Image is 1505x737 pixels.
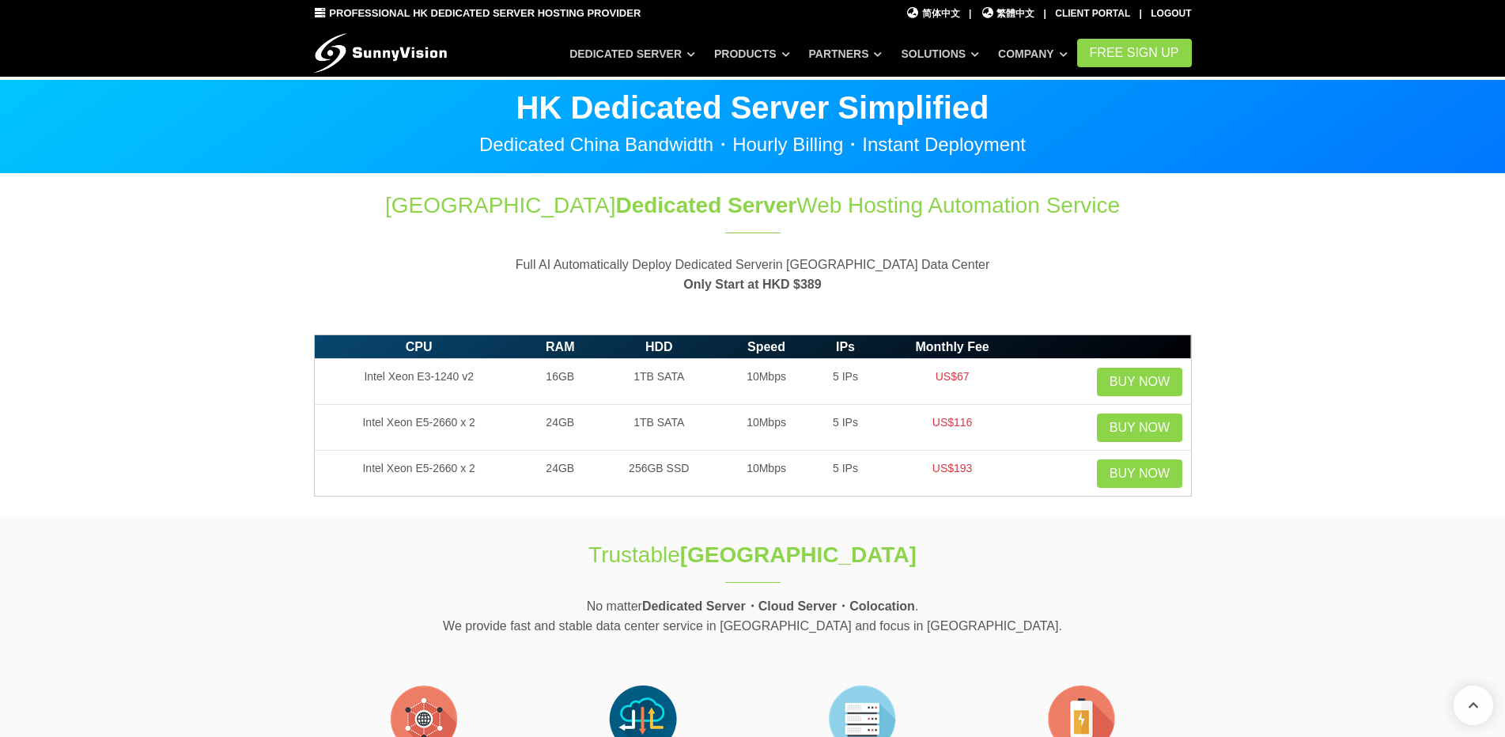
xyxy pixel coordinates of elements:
[615,193,796,217] span: Dedicated Server
[314,359,524,405] td: Intel Xeon E3-1240 v2
[811,405,879,451] td: 5 IPs
[490,539,1016,570] h1: Trustable
[314,334,524,359] th: CPU
[642,599,915,613] strong: Dedicated Server・Cloud Server・Colocation
[879,451,1026,497] td: US$193
[1140,6,1142,21] li: |
[809,40,883,68] a: Partners
[314,92,1192,123] p: HK Dedicated Server Simplified
[721,359,811,405] td: 10Mbps
[569,40,695,68] a: Dedicated Server
[981,6,1035,21] a: 繁體中文
[901,40,979,68] a: Solutions
[879,359,1026,405] td: US$67
[524,334,597,359] th: RAM
[524,359,597,405] td: 16GB
[1077,39,1192,67] a: FREE Sign Up
[811,334,879,359] th: IPs
[314,255,1192,295] p: Full AI Automatically Deploy Dedicated Serverin [GEOGRAPHIC_DATA] Data Center
[1044,6,1046,21] li: |
[1151,8,1191,19] a: Logout
[314,135,1192,154] p: Dedicated China Bandwidth・Hourly Billing・Instant Deployment
[314,596,1192,637] p: No matter . We provide fast and stable data center service in [GEOGRAPHIC_DATA] and focus in [GEO...
[879,334,1026,359] th: Monthly Fee
[683,278,821,291] strong: Only Start at HKD $389
[721,405,811,451] td: 10Mbps
[811,359,879,405] td: 5 IPs
[906,6,960,21] a: 简体中文
[998,40,1068,68] a: Company
[1097,414,1182,442] a: Buy Now
[597,334,721,359] th: HDD
[314,405,524,451] td: Intel Xeon E5-2660 x 2
[721,334,811,359] th: Speed
[721,451,811,497] td: 10Mbps
[1097,368,1182,396] a: Buy Now
[811,451,879,497] td: 5 IPs
[314,190,1192,221] h1: [GEOGRAPHIC_DATA] Web Hosting Automation Service
[680,542,917,567] strong: [GEOGRAPHIC_DATA]
[524,405,597,451] td: 24GB
[524,451,597,497] td: 24GB
[329,7,641,19] span: Professional HK Dedicated Server Hosting Provider
[597,405,721,451] td: 1TB SATA
[879,405,1026,451] td: US$116
[1055,6,1130,21] div: Client Portal
[714,40,790,68] a: Products
[597,359,721,405] td: 1TB SATA
[1097,459,1182,488] a: Buy Now
[314,451,524,497] td: Intel Xeon E5-2660 x 2
[969,6,971,21] li: |
[597,451,721,497] td: 256GB SSD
